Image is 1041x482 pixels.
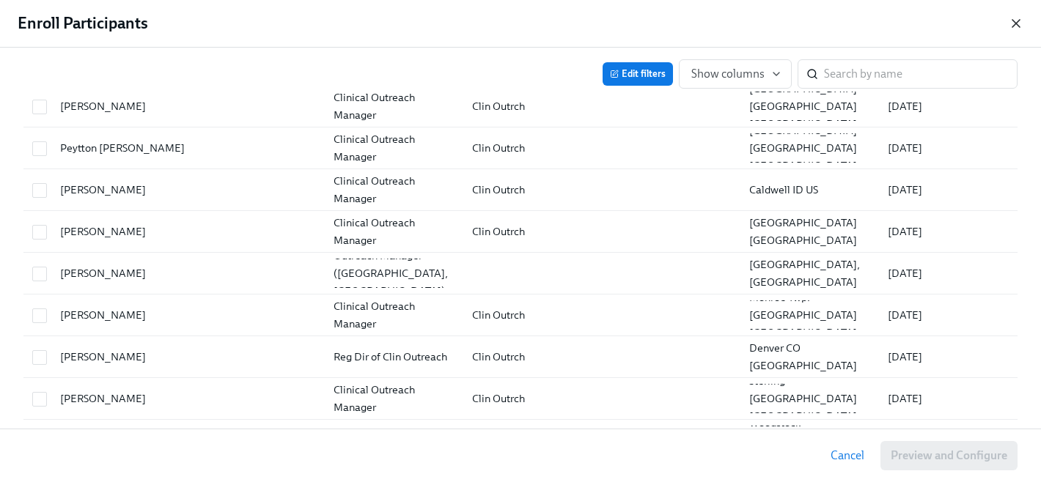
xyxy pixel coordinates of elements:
div: [PERSON_NAME]Clinical Outreach ManagerClin Outrch[US_STATE][GEOGRAPHIC_DATA] [GEOGRAPHIC_DATA] [G... [23,211,1018,253]
div: Clin Outrch [466,390,599,407]
div: [PERSON_NAME]Clinical Outreach ManagerClin OutrchSterling [GEOGRAPHIC_DATA] [GEOGRAPHIC_DATA][DATE] [23,378,1018,420]
div: [PERSON_NAME]Clinical Outreach ManagerClin OutrchCaldwell ID US[DATE] [23,169,1018,211]
div: [US_STATE][GEOGRAPHIC_DATA] [GEOGRAPHIC_DATA] [GEOGRAPHIC_DATA] [743,196,876,267]
div: [DATE] [882,139,1015,157]
div: [DATE] [882,181,1015,199]
div: Peytton [PERSON_NAME]Clinical Outreach ManagerClin Outrch[GEOGRAPHIC_DATA] [GEOGRAPHIC_DATA] [GEO... [23,127,1018,169]
div: [PERSON_NAME] [54,264,202,282]
div: [PERSON_NAME]Clinical Outreach ManagerClin Outrch[GEOGRAPHIC_DATA] [GEOGRAPHIC_DATA] [GEOGRAPHIC_... [23,86,1018,127]
div: Reg Dir of Clin Outreach [328,348,460,366]
div: Clin Outrch [466,306,599,324]
div: [PERSON_NAME]Reg Dir of Clin OutreachClin OutrchDenver CO [GEOGRAPHIC_DATA][DATE] [23,336,1018,378]
div: [DATE] [882,97,1015,115]
div: Clin Outrch [466,181,599,199]
div: Peytton [PERSON_NAME] [54,139,202,157]
div: [GEOGRAPHIC_DATA] [GEOGRAPHIC_DATA] [GEOGRAPHIC_DATA] [743,122,876,174]
div: Clinical Outreach Manager [328,297,460,333]
div: [PERSON_NAME]Reg Dir of Clin OutreachClin OutrchWoodstock [GEOGRAPHIC_DATA] [GEOGRAPHIC_DATA][DATE] [23,420,1018,461]
div: [PERSON_NAME]Clinical Outreach ManagerClin OutrchMonroe Twp. [GEOGRAPHIC_DATA] [GEOGRAPHIC_DATA][... [23,294,1018,336]
div: [PERSON_NAME] [54,223,202,240]
span: Show columns [691,67,779,81]
div: [GEOGRAPHIC_DATA] [GEOGRAPHIC_DATA] [GEOGRAPHIC_DATA] [743,80,876,133]
span: Cancel [831,448,864,463]
input: Search by name [824,59,1018,89]
span: Edit filters [610,67,666,81]
div: [DATE] [882,390,1015,407]
div: [DATE] [882,306,1015,324]
div: Monroe Twp. [GEOGRAPHIC_DATA] [GEOGRAPHIC_DATA] [743,289,876,341]
div: Clinical Outreach Manager [328,214,460,249]
div: Clin Outrch [466,97,599,115]
div: Outreach Manager ([GEOGRAPHIC_DATA], [GEOGRAPHIC_DATA]) [328,247,460,300]
div: Sterling [GEOGRAPHIC_DATA] [GEOGRAPHIC_DATA] [743,372,876,425]
div: Clinical Outreach Manager [328,381,460,416]
button: Cancel [820,441,875,470]
div: [GEOGRAPHIC_DATA], [GEOGRAPHIC_DATA] [743,256,876,291]
div: Clin Outrch [466,348,599,366]
div: Clinical Outreach Manager [328,172,460,207]
button: Show columns [679,59,792,89]
div: Denver CO [GEOGRAPHIC_DATA] [743,339,876,374]
div: [PERSON_NAME] [54,181,202,199]
div: [PERSON_NAME]Outreach Manager ([GEOGRAPHIC_DATA], [GEOGRAPHIC_DATA])[GEOGRAPHIC_DATA], [GEOGRAPHI... [23,253,1018,294]
div: [DATE] [882,223,1015,240]
div: [PERSON_NAME] [54,306,202,324]
div: [PERSON_NAME] [54,97,202,115]
div: [PERSON_NAME] [54,348,202,366]
div: Clinical Outreach Manager [328,130,460,166]
div: [DATE] [882,348,1015,366]
h4: Enroll Participants [18,12,148,34]
div: Caldwell ID US [743,181,876,199]
div: Clin Outrch [466,223,599,240]
div: Clinical Outreach Manager [328,89,460,124]
div: [DATE] [882,264,1015,282]
button: Edit filters [603,62,673,86]
div: [PERSON_NAME] [54,390,202,407]
div: Clin Outrch [466,139,599,157]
